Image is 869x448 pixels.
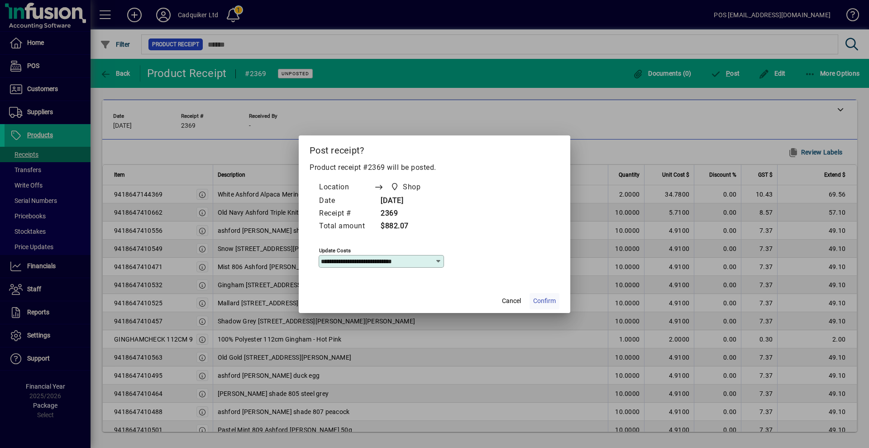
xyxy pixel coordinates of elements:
td: Total amount [319,220,374,233]
td: Date [319,195,374,207]
td: [DATE] [374,195,438,207]
mat-label: Update costs [319,247,351,253]
button: Confirm [530,293,559,309]
td: $882.07 [374,220,438,233]
h2: Post receipt? [299,135,570,162]
span: Confirm [533,296,556,306]
span: Shop [403,182,420,193]
td: Location [319,180,374,195]
button: Cancel [497,293,526,309]
span: Shop [388,181,424,193]
td: 2369 [374,207,438,220]
td: Receipt # [319,207,374,220]
p: Product receipt #2369 will be posted. [310,162,559,173]
span: Cancel [502,296,521,306]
